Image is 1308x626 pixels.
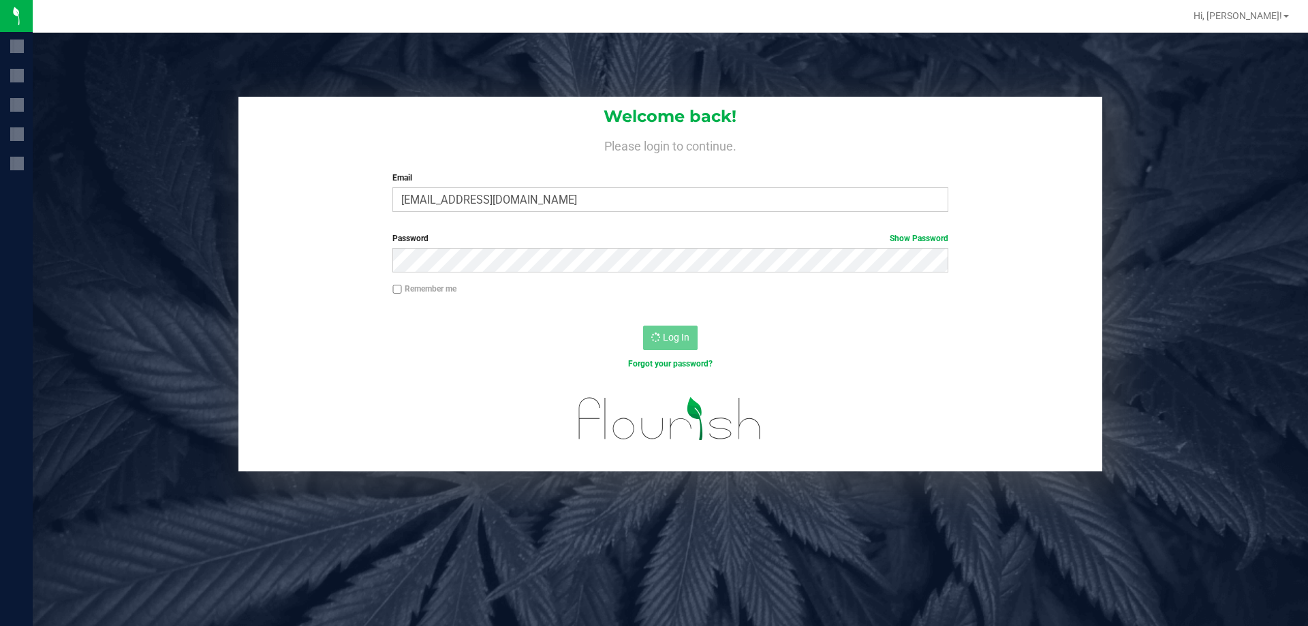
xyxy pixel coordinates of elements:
[238,136,1102,153] h4: Please login to continue.
[392,283,456,295] label: Remember me
[663,332,689,343] span: Log In
[238,108,1102,125] h1: Welcome back!
[392,285,402,294] input: Remember me
[392,172,948,184] label: Email
[628,359,713,369] a: Forgot your password?
[562,384,778,454] img: flourish_logo.svg
[392,234,429,243] span: Password
[1194,10,1282,21] span: Hi, [PERSON_NAME]!
[643,326,698,350] button: Log In
[890,234,948,243] a: Show Password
